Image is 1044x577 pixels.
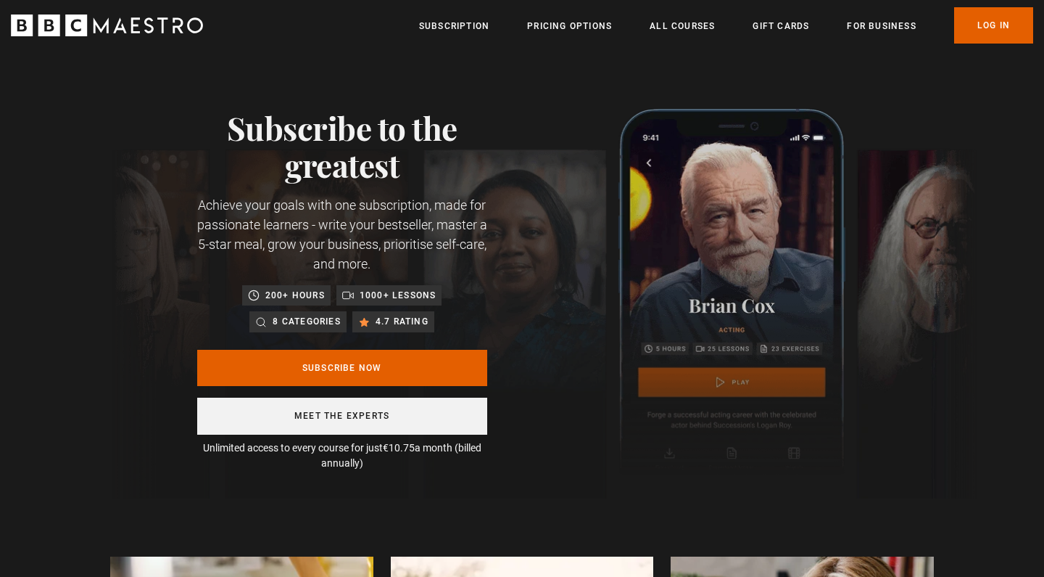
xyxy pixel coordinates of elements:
[197,398,487,435] a: Meet the experts
[650,19,715,33] a: All Courses
[527,19,612,33] a: Pricing Options
[376,314,428,329] p: 4.7 rating
[419,7,1033,44] nav: Primary
[197,441,487,471] p: Unlimited access to every course for just a month (billed annually)
[847,19,916,33] a: For business
[265,288,325,303] p: 200+ hours
[197,350,487,386] a: Subscribe Now
[954,7,1033,44] a: Log In
[197,195,487,274] p: Achieve your goals with one subscription, made for passionate learners - write your bestseller, m...
[273,314,340,329] p: 8 categories
[419,19,489,33] a: Subscription
[753,19,809,33] a: Gift Cards
[360,288,436,303] p: 1000+ lessons
[11,15,203,36] svg: BBC Maestro
[197,109,487,184] h1: Subscribe to the greatest
[383,442,415,454] span: €10.75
